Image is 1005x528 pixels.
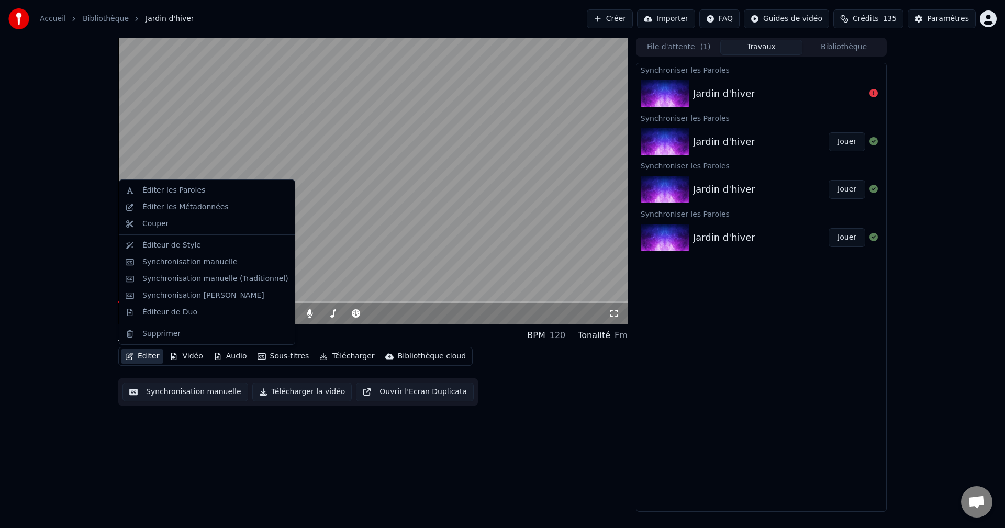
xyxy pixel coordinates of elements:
span: 135 [883,14,897,24]
a: Bibliothèque [83,14,129,24]
div: Éditeur de Style [142,240,201,251]
div: Synchroniser les Paroles [636,111,886,124]
button: Vidéo [165,349,207,364]
button: Travaux [720,40,803,55]
div: Tonalité [578,329,610,342]
button: Télécharger la vidéo [252,383,352,401]
div: Synchroniser les Paroles [636,207,886,220]
button: Éditer [121,349,163,364]
div: Jardin d'hiver [118,328,187,343]
div: Éditeur de Duo [142,307,197,318]
div: BPM [527,329,545,342]
div: Éditer les Paroles [142,185,205,196]
div: 120 [550,329,566,342]
button: Crédits135 [833,9,903,28]
div: Synchronisation manuelle [142,257,238,267]
div: Synchroniser les Paroles [636,159,886,172]
div: Jardin d'hiver [693,134,755,149]
div: Fm [615,329,628,342]
button: Ouvrir l'Ecran Duplicata [356,383,474,401]
button: Télécharger [315,349,378,364]
button: Créer [587,9,633,28]
button: Jouer [829,228,865,247]
img: youka [8,8,29,29]
div: Ouvrir le chat [961,486,992,518]
div: Supprimer [142,329,181,339]
button: Jouer [829,132,865,151]
button: FAQ [699,9,740,28]
button: Bibliothèque [802,40,885,55]
span: Jardin d'hiver [146,14,194,24]
div: Bibliothèque cloud [398,351,466,362]
button: Sous-titres [253,349,314,364]
a: Accueil [40,14,66,24]
span: Crédits [853,14,878,24]
div: Synchronisation [PERSON_NAME] [142,290,264,301]
button: Synchronisation manuelle [122,383,248,401]
button: Paramètres [908,9,976,28]
button: Importer [637,9,695,28]
div: Couper [142,219,169,229]
div: Paramètres [927,14,969,24]
div: Synchronisation manuelle (Traditionnel) [142,274,288,284]
div: Jardin d'hiver [693,230,755,245]
button: Jouer [829,180,865,199]
span: ( 1 ) [700,42,711,52]
div: Jardin d'hiver [693,182,755,197]
button: Guides de vidéo [744,9,829,28]
button: Audio [209,349,251,364]
div: Jardin d'hiver [693,86,755,101]
button: File d'attente [638,40,720,55]
nav: breadcrumb [40,14,194,24]
div: Éditer les Métadonnées [142,202,229,212]
div: Synchroniser les Paroles [636,63,886,76]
